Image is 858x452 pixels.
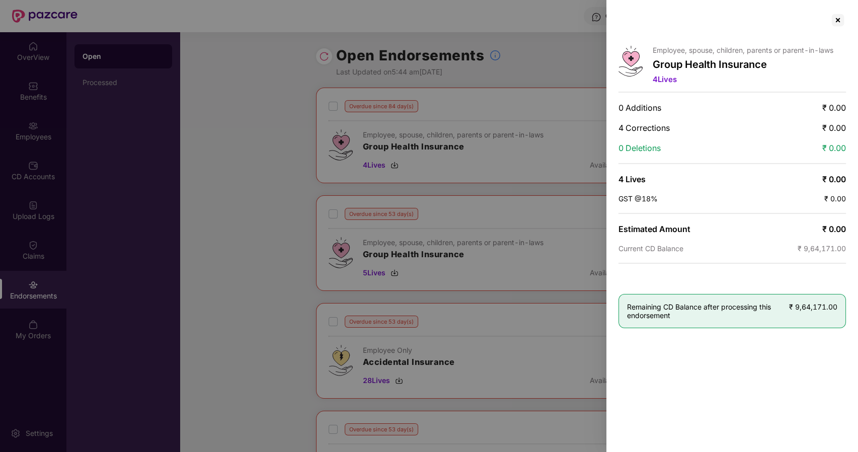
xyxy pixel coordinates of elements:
span: GST @18% [618,194,658,203]
p: Employee, spouse, children, parents or parent-in-laws [653,46,833,54]
span: 0 Deletions [618,143,661,153]
span: ₹ 0.00 [822,174,846,184]
span: 4 Corrections [618,123,670,133]
span: Remaining CD Balance after processing this endorsement [627,303,789,320]
span: ₹ 0.00 [822,123,846,133]
span: 4 Lives [653,74,677,84]
span: Estimated Amount [618,224,690,234]
span: Current CD Balance [618,244,683,253]
span: ₹ 0.00 [822,143,846,153]
span: ₹ 9,64,171.00 [798,244,846,253]
span: ₹ 9,64,171.00 [789,303,837,311]
img: svg+xml;base64,PHN2ZyB4bWxucz0iaHR0cDovL3d3dy53My5vcmcvMjAwMC9zdmciIHdpZHRoPSI0Ny43MTQiIGhlaWdodD... [618,46,643,77]
span: 4 Lives [618,174,646,184]
span: ₹ 0.00 [822,103,846,113]
p: Group Health Insurance [653,58,833,70]
span: 0 Additions [618,103,661,113]
span: ₹ 0.00 [822,224,846,234]
span: ₹ 0.00 [824,194,846,203]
